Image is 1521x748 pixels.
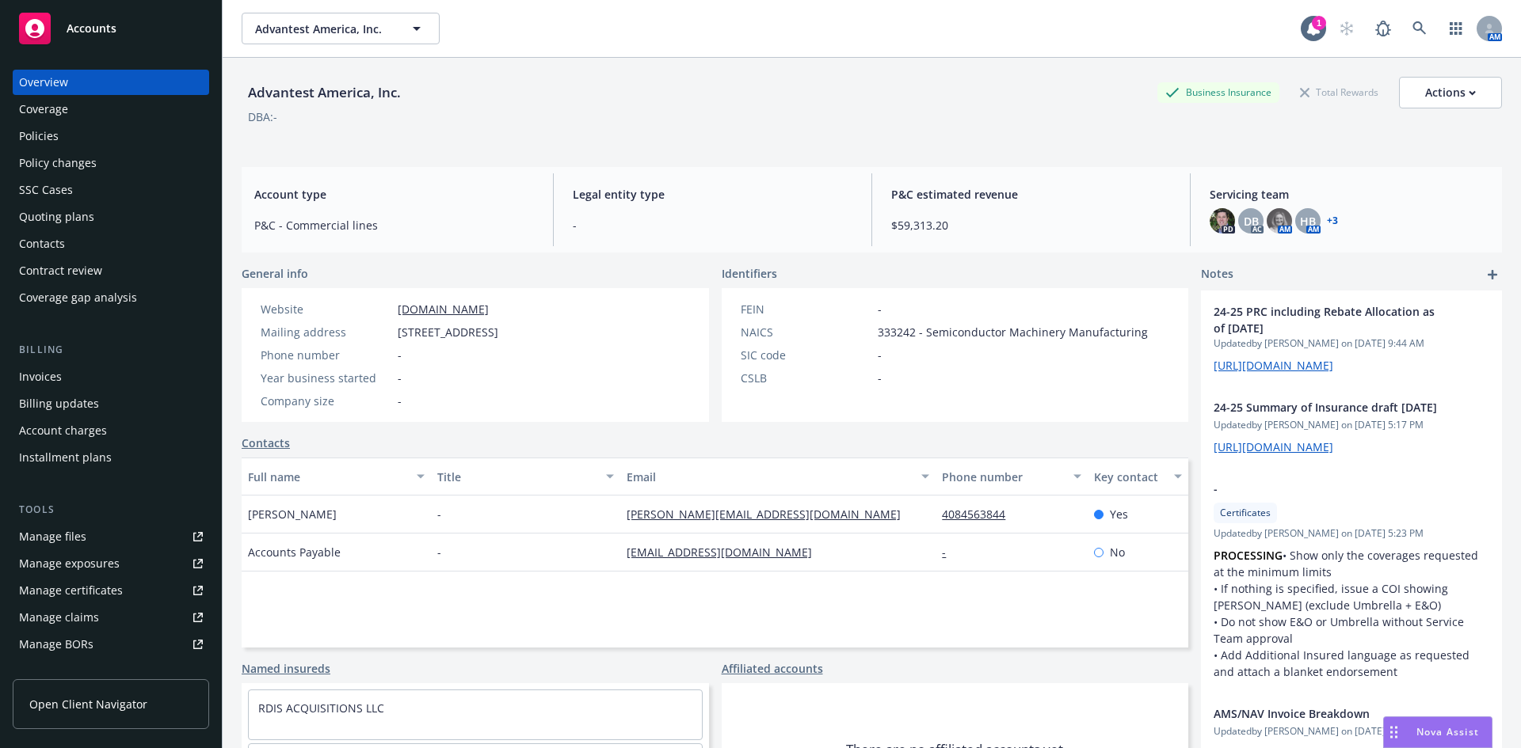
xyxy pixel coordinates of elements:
span: Updated by [PERSON_NAME] on [DATE] 5:23 PM [1214,526,1489,541]
strong: PROCESSING [1214,548,1283,563]
a: Policies [13,123,209,149]
div: Summary of insurance [19,659,139,684]
span: - [398,393,402,409]
a: +3 [1327,216,1338,226]
a: RDIS ACQUISITIONS LLC [258,701,384,716]
div: Invoices [19,364,62,389]
span: Yes [1110,506,1128,522]
div: DBA: - [248,108,277,125]
div: Manage files [19,524,86,549]
span: Notes [1201,265,1233,284]
span: [PERSON_NAME] [248,506,337,522]
div: CSLB [741,370,871,386]
div: Account charges [19,418,107,443]
div: Manage exposures [19,551,120,576]
div: 24-25 PRC including Rebate Allocation as of [DATE]Updatedby [PERSON_NAME] on [DATE] 9:44 AM[URL][... [1201,290,1502,386]
span: Identifiers [722,265,777,282]
span: - [1214,480,1448,497]
a: Manage BORs [13,632,209,657]
div: Year business started [261,370,391,386]
span: 24-25 Summary of Insurance draft [DATE] [1214,399,1448,416]
a: Manage certificates [13,578,209,603]
a: [URL][DOMAIN_NAME] [1214,439,1333,454]
div: Full name [248,469,407,485]
div: Policies [19,123,59,149]
a: Accounts [13,6,209,51]
a: Named insureds [242,660,330,677]
span: Legal entity type [573,186,852,203]
a: Account charges [13,418,209,443]
span: - [878,347,882,363]
span: [STREET_ADDRESS] [398,324,498,340]
div: Installment plans [19,445,112,470]
span: Open Client Navigator [29,696,147,712]
span: - [398,347,402,363]
span: No [1110,544,1125,560]
button: Nova Assist [1383,716,1492,748]
span: Accounts [67,22,116,35]
a: Manage exposures [13,551,209,576]
a: Contacts [13,231,209,256]
span: 333242 - Semiconductor Machinery Manufacturing [878,324,1148,340]
a: Billing updates [13,391,209,416]
img: photo [1267,208,1292,234]
button: Key contact [1088,458,1188,496]
a: Contacts [242,435,290,451]
a: Manage claims [13,605,209,630]
div: Manage BORs [19,632,93,657]
p: • Show only the coverages requested at the minimum limits • If nothing is specified, issue a COI ... [1214,547,1489,680]
div: Actions [1425,78,1476,108]
a: Invoices [13,364,209,389]
div: Advantest America, Inc. [242,82,407,103]
span: Updated by [PERSON_NAME] on [DATE] 1:22 PM [1214,724,1489,739]
span: P&C estimated revenue [891,186,1171,203]
div: Manage claims [19,605,99,630]
div: Website [261,301,391,317]
span: Advantest America, Inc. [255,21,392,37]
a: add [1483,265,1502,284]
div: Tools [13,502,209,518]
div: -CertificatesUpdatedby [PERSON_NAME] on [DATE] 5:23 PMPROCESSING• Show only the coverages request... [1201,468,1502,693]
span: - [878,301,882,317]
span: HB [1300,213,1316,230]
a: Installment plans [13,445,209,470]
img: photo [1210,208,1235,234]
span: Updated by [PERSON_NAME] on [DATE] 9:44 AM [1214,336,1489,351]
a: SSC Cases [13,177,209,203]
span: - [878,370,882,386]
a: [DOMAIN_NAME] [398,302,489,317]
div: Total Rewards [1292,82,1386,102]
span: General info [242,265,308,282]
div: Coverage gap analysis [19,285,137,310]
a: Search [1404,13,1435,44]
span: Nova Assist [1416,725,1479,739]
a: Policy changes [13,150,209,176]
span: - [573,217,852,234]
button: Advantest America, Inc. [242,13,440,44]
div: Drag to move [1384,717,1404,747]
span: P&C - Commercial lines [254,217,534,234]
a: Summary of insurance [13,659,209,684]
span: $59,313.20 [891,217,1171,234]
a: Start snowing [1331,13,1363,44]
a: Overview [13,70,209,95]
span: - [437,506,441,522]
a: Coverage gap analysis [13,285,209,310]
span: Servicing team [1210,186,1489,203]
div: Billing [13,342,209,358]
div: Manage certificates [19,578,123,603]
div: Phone number [261,347,391,363]
div: Contract review [19,258,102,283]
div: Billing updates [19,391,99,416]
span: Account type [254,186,534,203]
div: Policy changes [19,150,97,176]
span: Updated by [PERSON_NAME] on [DATE] 5:17 PM [1214,418,1489,432]
span: Certificates [1220,506,1271,520]
div: Phone number [942,469,1063,485]
a: Coverage [13,97,209,122]
div: 24-25 Summary of Insurance draft [DATE]Updatedby [PERSON_NAME] on [DATE] 5:17 PM[URL][DOMAIN_NAME] [1201,386,1502,468]
div: 1 [1312,16,1326,30]
div: Coverage [19,97,68,122]
a: 4084563844 [942,507,1018,522]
